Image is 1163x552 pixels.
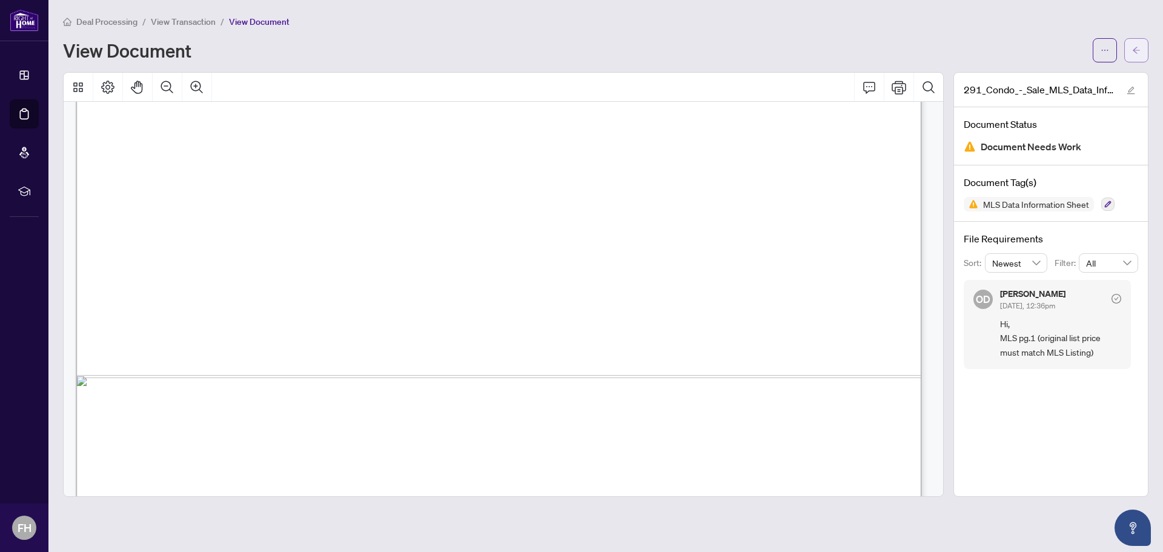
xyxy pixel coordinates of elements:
[229,16,290,27] span: View Document
[10,9,39,32] img: logo
[964,82,1115,97] span: 291_Condo_-_Sale_MLS_Data_Information_Form_-_PropTx-[PERSON_NAME].pdf
[1086,254,1131,272] span: All
[964,256,985,270] p: Sort:
[964,117,1138,131] h4: Document Status
[1127,86,1135,95] span: edit
[76,16,138,27] span: Deal Processing
[151,16,216,27] span: View Transaction
[18,519,31,536] span: FH
[1000,290,1065,298] h5: [PERSON_NAME]
[63,41,191,60] h1: View Document
[964,141,976,153] img: Document Status
[1000,317,1121,359] span: Hi, MLS pg.1 (original list price must match MLS Listing)
[1000,301,1055,310] span: [DATE], 12:36pm
[978,200,1094,208] span: MLS Data Information Sheet
[981,139,1081,155] span: Document Needs Work
[1132,46,1141,55] span: arrow-left
[1115,510,1151,546] button: Open asap
[142,15,146,28] li: /
[220,15,224,28] li: /
[1112,294,1121,304] span: check-circle
[964,197,978,211] img: Status Icon
[976,291,990,307] span: OD
[964,175,1138,190] h4: Document Tag(s)
[1101,46,1109,55] span: ellipsis
[63,18,71,26] span: home
[964,231,1138,246] h4: File Requirements
[1055,256,1079,270] p: Filter:
[992,254,1041,272] span: Newest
